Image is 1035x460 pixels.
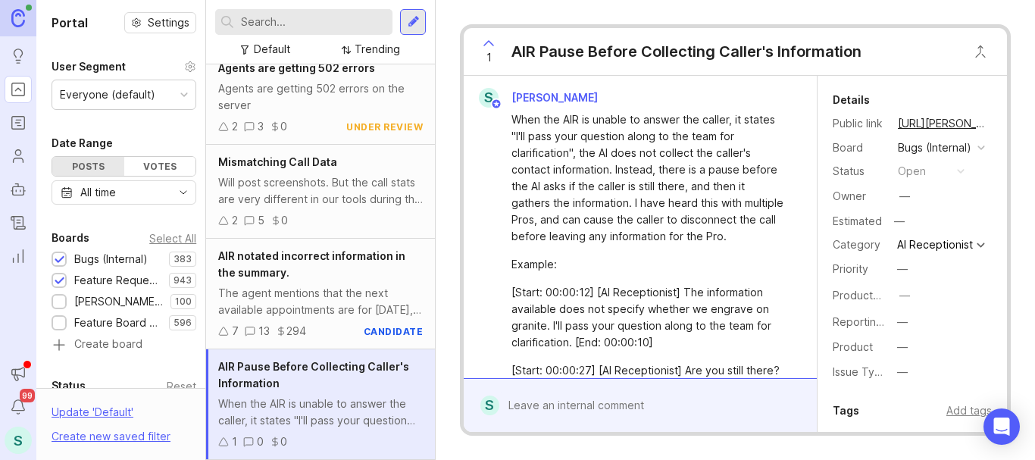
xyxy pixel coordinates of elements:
a: Reporting [5,243,32,270]
div: 5 [258,212,264,229]
button: Settings [124,12,196,33]
img: Canny Home [11,9,25,27]
div: S [480,396,499,415]
span: 99 [20,389,35,402]
div: candidate [364,325,424,338]
div: The agent mentions that the next available appointments are for [DATE], or [DATE]. However, in th... [218,285,423,318]
div: Agents are getting 502 errors on the server [218,80,423,114]
div: under review [346,120,423,133]
div: AI Receptionist [897,239,973,250]
div: Add tags [946,402,992,419]
div: Default [254,41,290,58]
a: Changelog [5,209,32,236]
label: ProductboardID [833,289,913,302]
span: [PERSON_NAME] [511,91,598,104]
div: Trending [355,41,400,58]
div: Votes [124,157,196,176]
label: Reporting Team [833,315,914,328]
div: All time [80,184,116,201]
div: — [897,364,908,380]
div: Create new saved filter [52,428,170,445]
div: Open Intercom Messenger [983,408,1020,445]
button: ProductboardID [895,286,915,305]
p: 596 [174,317,192,329]
div: 0 [280,118,287,135]
a: Mismatching Call DataWill post screenshots. But the call stats are very different in our tools du... [206,145,435,239]
div: When the AIR is unable to answer the caller, it states "I'll pass your question along to the team... [218,396,423,429]
div: Example: [511,256,786,273]
div: S [479,88,499,108]
a: Users [5,142,32,170]
p: 100 [175,296,192,308]
a: Autopilot [5,176,32,203]
div: Board [833,139,886,156]
div: Select All [149,234,196,243]
label: Product [833,340,873,353]
div: Feature Board Sandbox [DATE] [74,314,161,331]
div: Status [833,163,886,180]
span: AIR Pause Before Collecting Caller's Information [218,360,409,390]
a: AIR notated incorrect information in the summary.The agent mentions that the next available appoi... [206,239,435,349]
span: Mismatching Call Data [218,155,337,168]
div: — [897,314,908,330]
div: Bugs (Internal) [898,139,971,156]
button: Notifications [5,393,32,421]
button: Announcements [5,360,32,387]
div: 2 [232,118,238,135]
a: Roadmaps [5,109,32,136]
a: Create board [52,339,196,352]
div: — [890,211,909,231]
div: — [899,188,910,205]
a: AIR Pause Before Collecting Caller's InformationWhen the AIR is unable to answer the caller, it s... [206,349,435,460]
div: 294 [286,323,306,340]
div: Will post screenshots. But the call stats are very different in our tools during the same time pe... [218,174,423,208]
div: Everyone (default) [60,86,155,103]
div: open [898,163,926,180]
div: User Segment [52,58,126,76]
div: 13 [258,323,270,340]
div: Public link [833,115,886,132]
div: [Start: 00:00:27] [AI Receptionist] Are you still there? [End: 00:00:28] [511,362,786,396]
div: 0 [257,433,264,450]
div: Tags [833,402,859,420]
div: Reset [167,382,196,390]
img: member badge [491,99,502,110]
div: — [897,339,908,355]
label: Issue Type [833,365,888,378]
div: Update ' Default ' [52,404,133,428]
div: Bugs (Internal) [74,251,148,268]
div: Status [52,377,86,395]
span: AIR notated incorrect information in the summary. [218,249,405,279]
span: Agents are getting 502 errors [218,61,375,74]
div: 2 [232,212,238,229]
span: Settings [148,15,189,30]
div: [PERSON_NAME] (Public) [74,293,163,310]
div: Boards [52,229,89,247]
div: 3 [258,118,264,135]
p: 943 [174,274,192,286]
div: Category [833,236,886,253]
div: [Start: 00:00:12] [AI Receptionist] The information available does not specify whether we engrave... [511,284,786,351]
button: S [5,427,32,454]
span: 1 [486,49,492,66]
a: Portal [5,76,32,103]
h1: Portal [52,14,88,32]
button: Close button [965,36,996,67]
div: When the AIR is unable to answer the caller, it states "I'll pass your question along to the team... [511,111,786,245]
a: S[PERSON_NAME] [470,88,610,108]
div: — [897,261,908,277]
div: 7 [232,323,239,340]
div: Feature Requests (Internal) [74,272,161,289]
p: 383 [174,253,192,265]
a: Agents are getting 502 errorsAgents are getting 502 errors on the server230under review [206,51,435,145]
div: Posts [52,157,124,176]
label: Priority [833,262,868,275]
input: Search... [241,14,386,30]
div: — [899,287,910,304]
div: 1 [232,433,237,450]
div: 0 [281,212,288,229]
a: [URL][PERSON_NAME] [893,114,992,133]
div: Details [833,91,870,109]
